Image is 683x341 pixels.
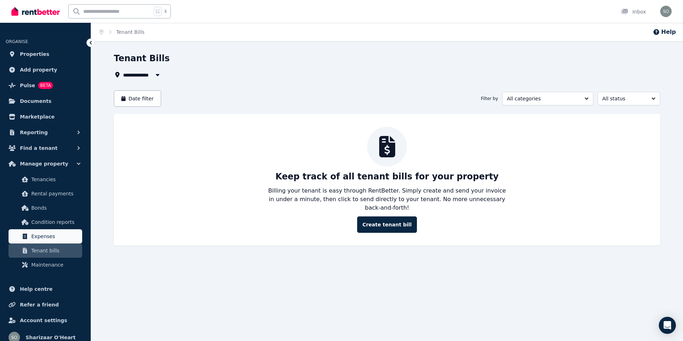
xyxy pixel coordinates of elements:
span: k [164,9,167,14]
a: Account settings [6,313,85,327]
span: Filter by [481,96,498,101]
button: Reporting [6,125,85,140]
a: Maintenance [9,258,82,272]
a: Help centre [6,282,85,296]
span: Expenses [31,232,79,241]
a: Bonds [9,201,82,215]
span: Tenant bills [31,246,79,255]
span: BETA [38,82,53,89]
a: Expenses [9,229,82,243]
a: Properties [6,47,85,61]
a: Add property [6,63,85,77]
span: Pulse [20,81,35,90]
span: Documents [20,97,52,105]
a: Refer a friend [6,298,85,312]
button: Create tenant bill [357,216,417,233]
span: Properties [20,50,49,58]
a: Condition reports [9,215,82,229]
a: Documents [6,94,85,108]
button: Manage property [6,157,85,171]
a: Tenancies [9,172,82,187]
a: Marketplace [6,110,85,124]
button: Help [653,28,676,36]
span: All status [602,95,646,102]
div: Open Intercom Messenger [659,317,676,334]
span: ORGANISE [6,39,28,44]
img: Sharizaar O'Heart [660,6,672,17]
a: Tenant Bills [116,29,145,35]
p: Keep track of all tenant bills for your property [275,171,499,182]
span: Condition reports [31,218,79,226]
span: Maintenance [31,261,79,269]
div: Inbox [621,8,646,15]
span: Manage property [20,159,68,168]
nav: Breadcrumb [91,23,153,41]
span: Rental payments [31,189,79,198]
span: Refer a friend [20,300,59,309]
h1: Tenant Bills [114,53,170,64]
a: Tenant bills [9,243,82,258]
span: Marketplace [20,112,54,121]
span: Tenancies [31,175,79,184]
p: Billing your tenant is easy through RentBetter. Simply create and send your invoice in under a mi... [268,187,507,212]
span: Add property [20,65,57,74]
button: Date filter [114,90,161,107]
span: Find a tenant [20,144,58,152]
button: All categories [502,92,593,105]
span: Bonds [31,204,79,212]
button: Find a tenant [6,141,85,155]
button: All status [598,92,660,105]
a: PulseBETA [6,78,85,93]
span: Reporting [20,128,48,137]
span: All categories [507,95,579,102]
span: Help centre [20,285,53,293]
span: Account settings [20,316,67,325]
a: Rental payments [9,187,82,201]
img: RentBetter [11,6,60,17]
